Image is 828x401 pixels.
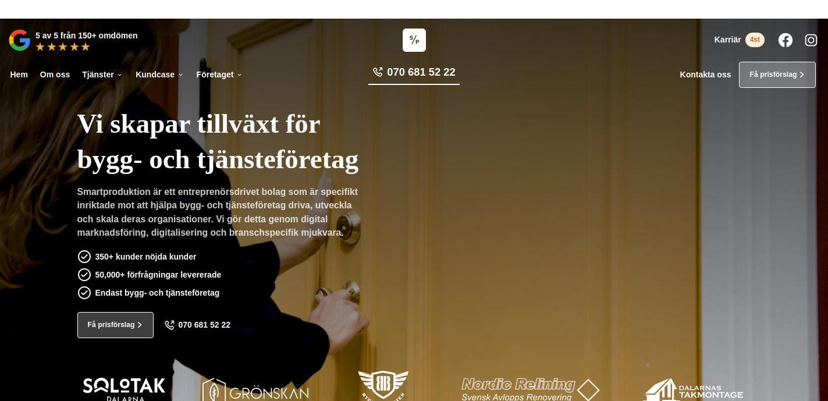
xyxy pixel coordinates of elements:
[387,65,455,80] span: 070 681 52 22
[77,94,460,185] h1: Vi skapar tillväxt för bygg- och tjänsteföretag
[95,268,222,281] p: 50,000+ förfrågningar levererade
[80,62,126,88] a: Tjänster
[4,4,824,15] p: Vi vann Årets Unga Företagare i Dalarna 2024 –
[194,62,245,88] a: Företaget
[88,320,135,331] span: Få prisförslag
[38,62,72,88] a: Om oss
[739,62,816,88] a: Få prisförslag
[368,65,459,85] a: 070 681 52 22
[95,250,197,263] p: 350+ kunder nöjda kunder
[715,35,741,45] span: Karriär
[134,62,186,88] a: Kundcase
[8,62,30,88] a: Hem
[77,185,371,244] p: Smartproduktion är ett entreprenörsdrivet bolag som är specifikt inriktade mot att hjälpa bygg- o...
[95,286,220,299] p: Endast bygg- och tjänsteföretag
[449,5,544,13] a: Läs pressmeddelandet här!
[749,69,797,80] span: Få prisförslag
[715,33,765,47] a: Karriär 4st
[179,320,231,330] span: 070 681 52 22
[680,70,731,80] a: Kontakta oss
[77,312,154,338] a: Få prisförslag
[35,29,137,42] p: 5 av 5 från 150+ omdömen
[164,320,231,331] a: 070 681 52 22
[745,33,765,47] span: 4st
